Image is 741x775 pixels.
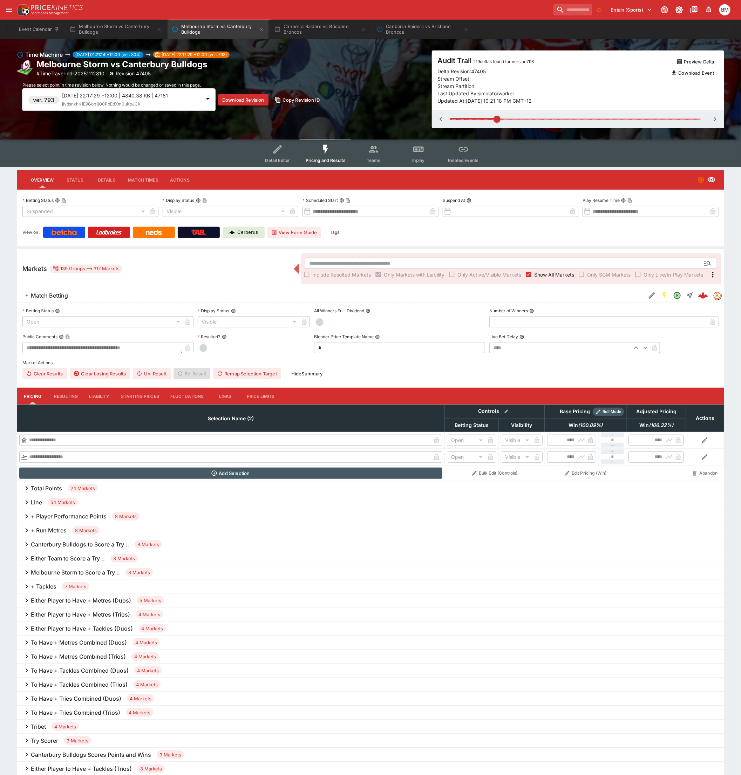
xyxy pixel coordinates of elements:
[3,4,15,16] button: open drawer
[48,388,83,405] button: Resulting
[330,227,340,238] label: Tags:
[22,197,54,203] p: Betting Status
[91,171,122,188] button: Details
[437,56,667,65] h4: Audit Trail
[702,4,715,16] button: Notifications
[557,407,593,416] div: Base Pricing
[22,227,40,238] label: View on :
[15,3,29,17] img: PriceKinetics Logo
[621,198,626,203] button: Play Resume TimeCopy To Clipboard
[70,368,130,379] button: Clear Losing Results
[53,265,120,273] div: 139 Groups 317 Markets
[231,308,236,313] button: Display Status
[52,723,79,730] span: 4 Markets
[31,569,120,576] h6: Melbourne Storm to Score a Try ::
[367,158,381,163] span: Teams
[444,405,545,419] th: Controls
[607,4,656,15] button: Select Tenant
[52,230,77,235] img: Betcha
[163,206,287,217] div: Visible
[346,198,351,203] button: Copy To Clipboard
[684,289,696,302] button: Straight
[448,158,478,163] span: Related Events
[110,555,138,562] span: 8 Markets
[519,334,524,339] button: Live Bet Delay
[447,468,543,479] button: Bulk Edit (Controls)
[443,197,465,203] p: Suspend At
[593,4,605,15] button: No Bookmarks
[116,70,151,77] p: Revision 47405
[137,766,165,773] span: 3 Markets
[126,709,153,716] span: 4 Markets
[138,625,166,632] span: 4 Markets
[302,197,338,203] p: Scheduled Start
[218,94,268,106] button: Download Revision
[709,271,717,279] svg: More
[673,4,686,16] button: Toggle light/dark mode
[719,4,730,15] div: BJ Martin
[658,289,671,302] button: SGM Enabled
[688,468,722,479] button: Abandon
[412,158,424,163] span: Inplay
[467,198,471,203] button: Suspend At
[31,5,83,10] img: PriceKinetics
[627,198,632,203] button: Copy To Clipboard
[22,368,67,379] button: Clear Results
[62,92,201,99] p: [DATE] 22:17:29 +12:00 | 4840.38 KB | 47181
[17,60,34,76] img: rugby_league.png
[593,408,624,416] div: Show/hide Price Roll mode configuration.
[671,289,684,302] button: Open
[136,611,163,618] span: 4 Markets
[146,230,162,235] img: Neds
[713,291,721,300] div: tradingmodel
[649,421,673,429] em: ( 106.32 %)
[447,451,485,463] div: Open
[22,265,47,273] h5: Markets
[25,171,59,188] button: Overview
[133,368,170,379] button: Un-Result
[701,257,714,270] button: Open
[31,625,133,632] h6: Either Player to Have + Tackles (Duos)
[196,198,201,203] button: Display StatusCopy To Clipboard
[447,435,485,446] div: Open
[713,292,721,299] img: tradingmodel
[698,291,708,300] img: logo-cerberus--red.svg
[717,2,733,18] button: BJ Martin
[31,485,62,492] h6: Total Points
[229,230,235,235] img: Cerberus
[210,388,241,405] button: Links
[31,709,120,716] h6: To Have + Tries Combined (Trios)
[632,421,681,429] span: Win(106.32%)
[22,316,182,327] div: Open
[241,388,280,405] button: Price Limits
[131,653,159,660] span: 4 Markets
[31,653,126,660] h6: To Have + Metres Combined (Trios)
[529,308,534,313] button: Number of Winners
[222,334,227,339] button: Resulted?
[437,75,667,104] p: Stream Offset: Stream Partition: Last Updated By: simulatorworker Updated At: [DATE] 10:21:18 PM ...
[31,527,67,534] h6: + Run Metres
[688,4,700,16] button: Documentation
[19,468,443,479] button: Add Selection
[267,227,321,238] button: View Form Guide
[135,541,162,548] span: 8 Markets
[384,271,444,278] span: Only Markets with Liability
[22,308,54,314] p: Betting Status
[164,171,196,188] button: Actions
[31,583,56,590] h6: + Tackles
[55,308,60,313] button: Betting Status
[31,737,58,745] h6: Try Scorer
[191,230,206,235] img: TabNZ
[22,206,147,217] div: Suspended
[698,176,705,183] svg: Suspended
[25,50,63,59] h6: Time Machine
[112,513,140,520] span: 8 Markets
[31,499,42,506] h6: Line
[133,681,161,688] span: 4 Markets
[22,82,201,88] span: Please select point in time revision below. Nothing would be changed or saved in this page.
[437,68,486,75] p: Delta Revision: 47405
[312,271,371,278] span: Include Resulted Markets
[198,316,299,327] div: Visible
[174,368,210,379] span: Re-Result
